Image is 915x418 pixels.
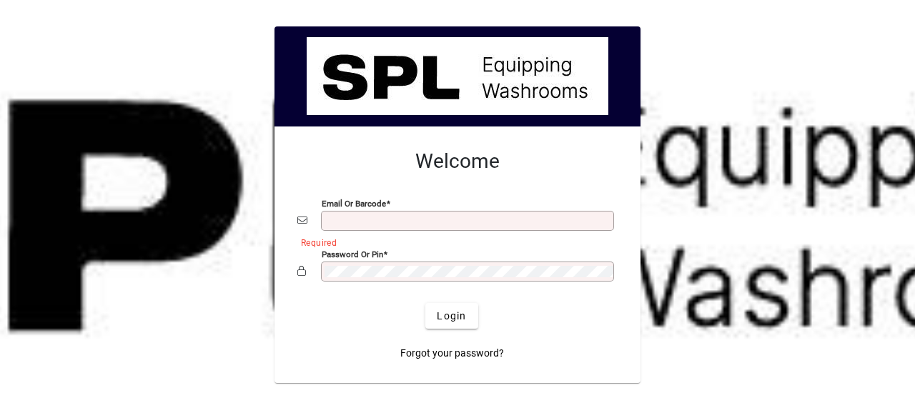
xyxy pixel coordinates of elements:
[425,303,478,329] button: Login
[301,234,606,249] mat-error: Required
[322,249,383,259] mat-label: Password or Pin
[322,199,386,209] mat-label: Email or Barcode
[395,340,510,366] a: Forgot your password?
[437,309,466,324] span: Login
[400,346,504,361] span: Forgot your password?
[297,149,618,174] h2: Welcome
